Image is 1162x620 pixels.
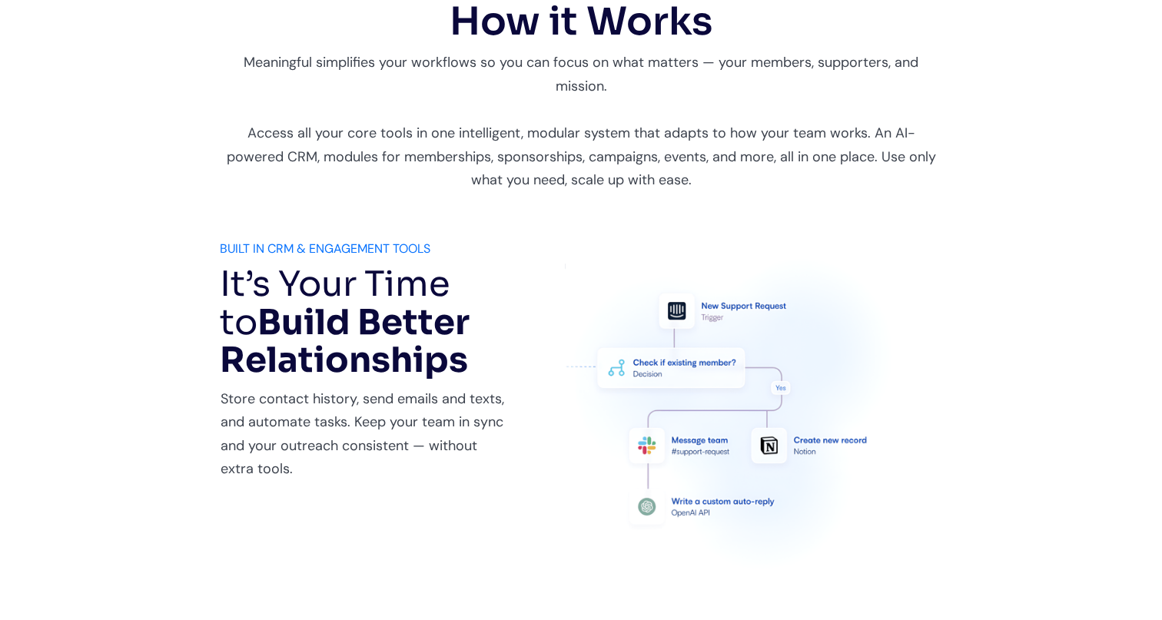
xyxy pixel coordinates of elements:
[220,300,470,383] strong: Build Better Relationships
[220,262,470,382] span: It’s Your Time to
[220,51,942,192] div: Meaningful simplifies your workflows so you can focus on what matters — your members, supporters,...
[221,387,512,481] p: Store contact history, send emails and texts, and automate tasks. Keep your team in sync and your...
[220,238,512,259] div: BUILT IN CRM & ENGAGEMENT TOOLS
[220,1,942,43] h2: How it Works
